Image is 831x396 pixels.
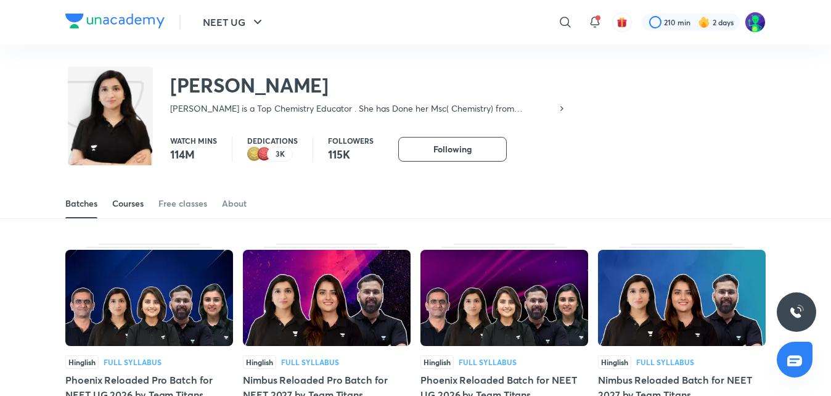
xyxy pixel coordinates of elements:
a: Free classes [158,189,207,218]
span: Hinglish [65,355,99,369]
div: Full Syllabus [104,358,162,366]
img: Company Logo [65,14,165,28]
img: Kaushiki Srivastava [745,12,766,33]
img: educator badge2 [247,147,262,162]
a: About [222,189,247,218]
p: 3K [276,150,285,159]
button: avatar [612,12,632,32]
a: Batches [65,189,97,218]
h2: [PERSON_NAME] [170,73,567,97]
span: Following [433,143,472,155]
p: 115K [328,147,374,162]
span: Hinglish [420,355,454,369]
div: Courses [112,197,144,210]
div: About [222,197,247,210]
img: streak [698,16,710,28]
img: Thumbnail [598,250,766,346]
span: Hinglish [598,355,631,369]
img: Thumbnail [65,250,233,346]
div: Full Syllabus [459,358,517,366]
a: Courses [112,189,144,218]
img: educator badge1 [257,147,272,162]
p: Watch mins [170,137,217,144]
img: class [68,69,153,173]
div: Full Syllabus [636,358,694,366]
p: [PERSON_NAME] is a Top Chemistry Educator . She has Done her Msc( Chemistry) from [GEOGRAPHIC_DAT... [170,102,557,115]
img: avatar [616,17,628,28]
button: Following [398,137,507,162]
p: 114M [170,147,217,162]
button: NEET UG [195,10,272,35]
a: Company Logo [65,14,165,31]
div: Full Syllabus [281,358,339,366]
img: Thumbnail [243,250,411,346]
p: Dedications [247,137,298,144]
p: Followers [328,137,374,144]
img: ttu [789,305,804,320]
div: Batches [65,197,97,210]
span: Hinglish [243,355,276,369]
div: Free classes [158,197,207,210]
img: Thumbnail [420,250,588,346]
